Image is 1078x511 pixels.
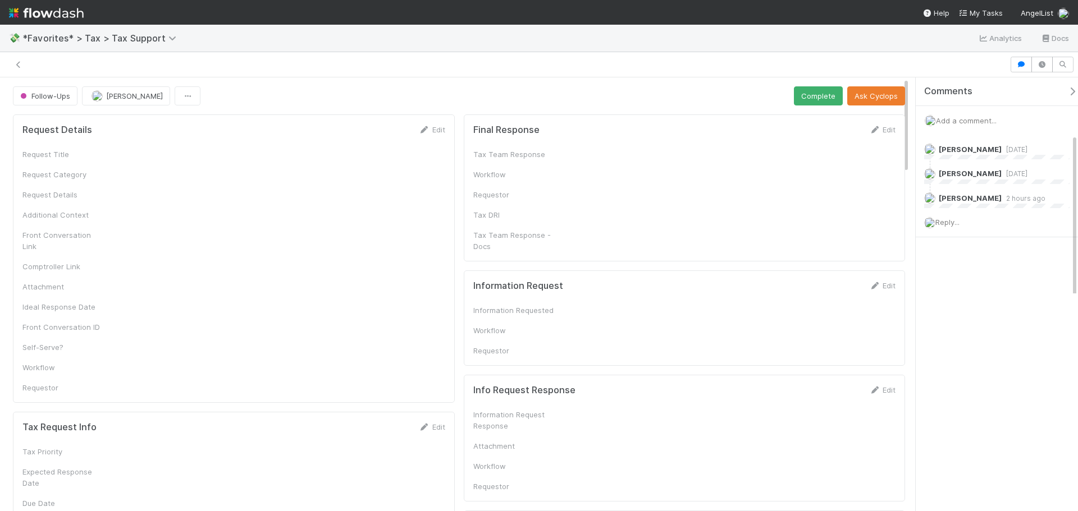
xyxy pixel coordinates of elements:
[939,169,1002,178] span: [PERSON_NAME]
[924,86,972,97] span: Comments
[1040,31,1069,45] a: Docs
[22,261,107,272] div: Comptroller Link
[22,382,107,393] div: Requestor
[958,8,1003,17] span: My Tasks
[473,481,558,492] div: Requestor
[924,192,935,204] img: avatar_cfa6ccaa-c7d9-46b3-b608-2ec56ecf97ad.png
[473,409,558,431] div: Information Request Response
[473,125,540,136] h5: Final Response
[925,115,936,126] img: avatar_cfa6ccaa-c7d9-46b3-b608-2ec56ecf97ad.png
[924,144,935,155] img: avatar_cfa6ccaa-c7d9-46b3-b608-2ec56ecf97ad.png
[22,229,107,252] div: Front Conversation Link
[419,422,445,431] a: Edit
[473,385,575,396] h5: Info Request Response
[936,116,997,125] span: Add a comment...
[958,7,1003,19] a: My Tasks
[473,209,558,220] div: Tax DRI
[869,385,896,394] a: Edit
[22,342,107,353] div: Self-Serve?
[106,91,163,100] span: [PERSON_NAME]
[9,3,84,22] img: logo-inverted-e16ddd16eac7371096b0.svg
[1002,169,1027,178] span: [DATE]
[22,498,107,509] div: Due Date
[1002,194,1045,202] span: 2 hours ago
[473,280,563,292] h5: Information Request
[847,86,905,105] button: Ask Cyclops
[473,305,558,316] div: Information Requested
[978,31,1022,45] a: Analytics
[473,440,558,452] div: Attachment
[939,145,1002,154] span: [PERSON_NAME]
[22,189,107,200] div: Request Details
[22,321,107,333] div: Front Conversation ID
[22,466,107,489] div: Expected Response Date
[1002,145,1027,154] span: [DATE]
[22,209,107,220] div: Additional Context
[869,281,896,290] a: Edit
[924,217,935,228] img: avatar_cfa6ccaa-c7d9-46b3-b608-2ec56ecf97ad.png
[22,422,97,433] h5: Tax Request Info
[924,168,935,179] img: avatar_cfa6ccaa-c7d9-46b3-b608-2ec56ecf97ad.png
[9,33,20,43] span: 💸
[22,446,107,457] div: Tax Priority
[18,91,70,100] span: Follow-Ups
[22,169,107,180] div: Request Category
[473,169,558,180] div: Workflow
[22,281,107,292] div: Attachment
[82,86,170,105] button: [PERSON_NAME]
[869,125,896,134] a: Edit
[13,86,77,105] button: Follow-Ups
[939,194,1002,202] span: [PERSON_NAME]
[935,218,960,227] span: Reply...
[473,229,558,252] div: Tax Team Response - Docs
[1058,8,1069,19] img: avatar_cfa6ccaa-c7d9-46b3-b608-2ec56ecf97ad.png
[22,149,107,160] div: Request Title
[473,189,558,200] div: Requestor
[419,125,445,134] a: Edit
[473,461,558,472] div: Workflow
[92,90,103,102] img: avatar_cfa6ccaa-c7d9-46b3-b608-2ec56ecf97ad.png
[794,86,843,105] button: Complete
[473,149,558,160] div: Tax Team Response
[473,345,558,356] div: Requestor
[22,33,182,44] span: *Favorites* > Tax > Tax Support
[22,362,107,373] div: Workflow
[1021,8,1053,17] span: AngelList
[22,125,92,136] h5: Request Details
[473,325,558,336] div: Workflow
[22,301,107,312] div: Ideal Response Date
[922,7,949,19] div: Help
